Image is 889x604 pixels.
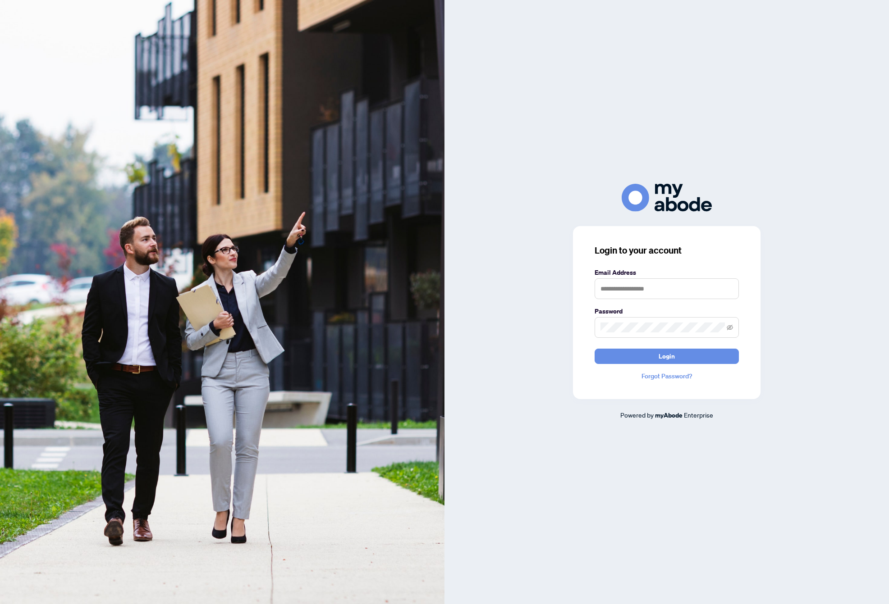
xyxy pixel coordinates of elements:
[684,411,713,419] span: Enterprise
[727,324,733,331] span: eye-invisible
[655,410,683,420] a: myAbode
[659,349,675,363] span: Login
[595,306,739,316] label: Password
[595,268,739,277] label: Email Address
[595,349,739,364] button: Login
[620,411,654,419] span: Powered by
[595,244,739,257] h3: Login to your account
[595,371,739,381] a: Forgot Password?
[622,184,712,211] img: ma-logo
